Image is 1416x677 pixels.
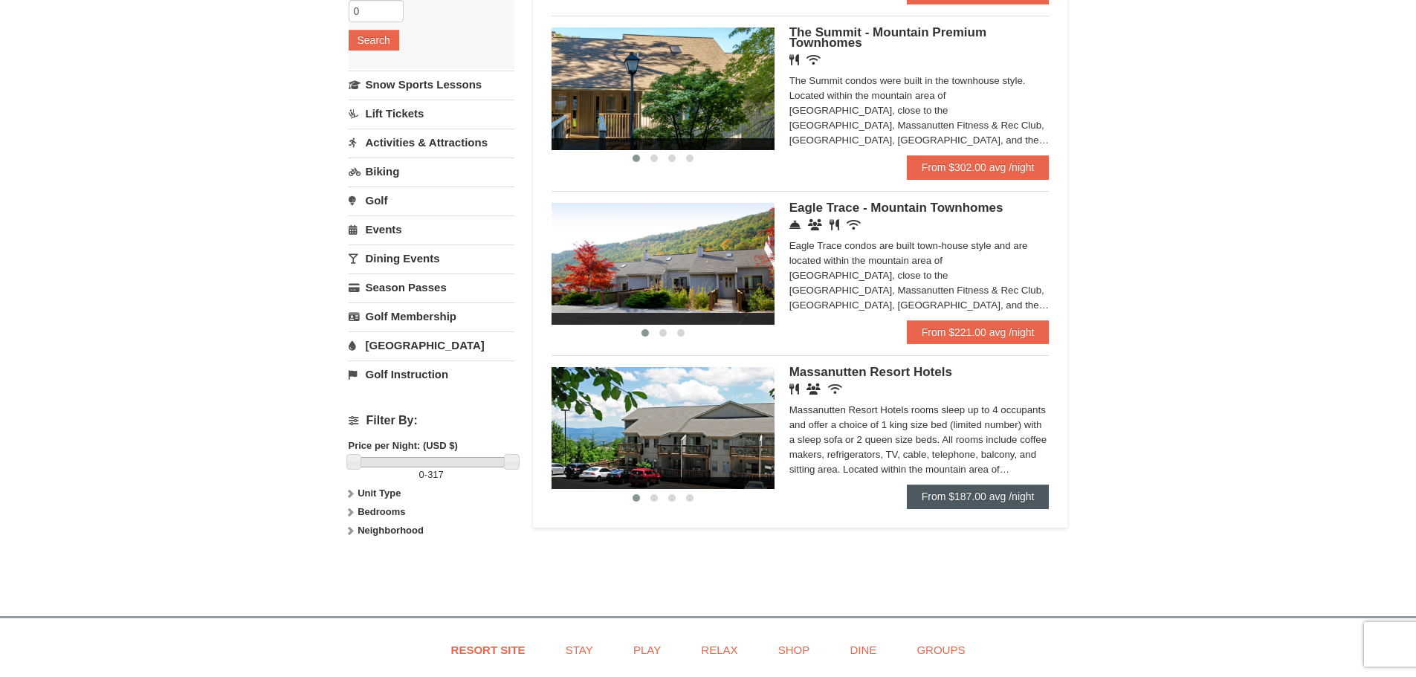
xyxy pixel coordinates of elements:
[789,25,986,50] span: The Summit - Mountain Premium Townhomes
[433,633,544,667] a: Resort Site
[831,633,895,667] a: Dine
[789,383,799,395] i: Restaurant
[828,383,842,395] i: Wireless Internet (free)
[682,633,756,667] a: Relax
[760,633,829,667] a: Shop
[349,273,514,301] a: Season Passes
[907,320,1050,344] a: From $221.00 avg /night
[789,365,952,379] span: Massanutten Resort Hotels
[907,485,1050,508] a: From $187.00 avg /night
[789,54,799,65] i: Restaurant
[615,633,679,667] a: Play
[806,54,821,65] i: Wireless Internet (free)
[830,219,839,230] i: Restaurant
[427,469,444,480] span: 317
[349,216,514,243] a: Events
[547,633,612,667] a: Stay
[907,155,1050,179] a: From $302.00 avg /night
[349,187,514,214] a: Golf
[349,244,514,272] a: Dining Events
[349,360,514,388] a: Golf Instruction
[898,633,983,667] a: Groups
[847,219,861,230] i: Wireless Internet (free)
[419,469,424,480] span: 0
[358,487,401,499] strong: Unit Type
[789,201,1003,215] span: Eagle Trace - Mountain Townhomes
[349,100,514,127] a: Lift Tickets
[789,74,1050,148] div: The Summit condos were built in the townhouse style. Located within the mountain area of [GEOGRAP...
[349,302,514,330] a: Golf Membership
[358,506,405,517] strong: Bedrooms
[349,467,514,482] label: -
[349,414,514,427] h4: Filter By:
[349,440,458,451] strong: Price per Night: (USD $)
[349,71,514,98] a: Snow Sports Lessons
[349,331,514,359] a: [GEOGRAPHIC_DATA]
[789,239,1050,313] div: Eagle Trace condos are built town-house style and are located within the mountain area of [GEOGRA...
[789,219,801,230] i: Concierge Desk
[806,383,821,395] i: Banquet Facilities
[349,129,514,156] a: Activities & Attractions
[349,158,514,185] a: Biking
[349,30,399,51] button: Search
[789,403,1050,477] div: Massanutten Resort Hotels rooms sleep up to 4 occupants and offer a choice of 1 king size bed (li...
[808,219,822,230] i: Conference Facilities
[358,525,424,536] strong: Neighborhood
